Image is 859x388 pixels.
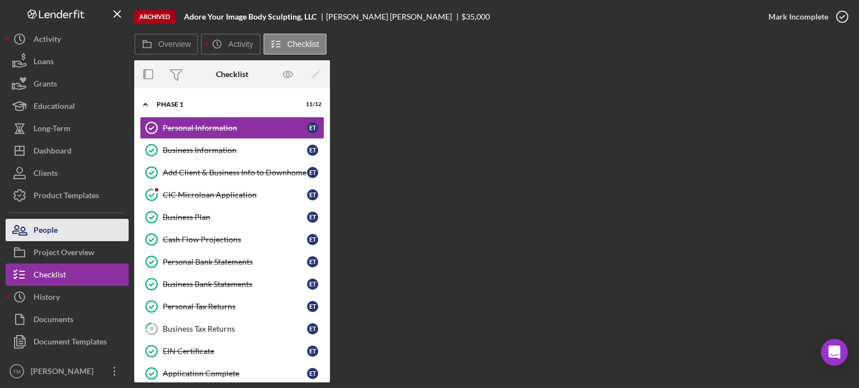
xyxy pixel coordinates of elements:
div: History [34,286,60,311]
div: E T [307,145,318,156]
div: Loans [34,50,54,75]
button: Documents [6,308,129,330]
a: Application CompleteET [140,362,324,385]
div: Long-Term [34,117,70,142]
label: Checklist [287,40,319,49]
div: Personal Tax Returns [163,302,307,311]
button: Document Templates [6,330,129,353]
div: Add Client & Business Info to Downhome [163,168,307,177]
div: E T [307,167,318,178]
a: CIC Microloan ApplicationET [140,184,324,206]
a: 9Business Tax ReturnsET [140,318,324,340]
div: Checklist [34,264,66,289]
a: Cash Flow ProjectionsET [140,228,324,251]
div: Activity [34,28,61,53]
div: Project Overview [34,241,95,266]
tspan: 9 [150,325,154,332]
div: E T [307,234,318,245]
div: E T [307,189,318,200]
b: Adore Your Image Body Sculpting, LLC [184,12,317,21]
div: [PERSON_NAME] [28,360,101,385]
div: Document Templates [34,330,107,356]
button: History [6,286,129,308]
div: CIC Microloan Application [163,190,307,199]
div: EIN Certificate [163,347,307,356]
a: Business PlanET [140,206,324,228]
div: Mark Incomplete [768,6,828,28]
button: Product Templates [6,184,129,207]
div: Business Bank Statements [163,280,307,289]
button: Overview [134,33,198,55]
div: Personal Information [163,123,307,132]
button: Project Overview [6,241,129,264]
a: Personal Bank StatementsET [140,251,324,273]
div: E T [307,368,318,379]
a: Personal Tax ReturnsET [140,295,324,318]
div: Business Information [163,146,307,155]
div: Product Templates [34,184,99,209]
div: Dashboard [34,140,72,165]
div: Archived [134,10,175,24]
div: Educational [34,95,75,120]
div: E T [307,323,318,334]
button: Loans [6,50,129,73]
a: Add Client & Business Info to DownhomeET [140,161,324,184]
div: Business Tax Returns [163,324,307,333]
div: E T [307,256,318,267]
div: Documents [34,308,73,333]
label: Activity [228,40,253,49]
div: Personal Bank Statements [163,257,307,266]
div: Grants [34,73,57,98]
button: Dashboard [6,140,129,162]
div: $35,000 [461,12,490,21]
button: Grants [6,73,129,95]
button: Clients [6,162,129,184]
div: E T [307,346,318,357]
button: Activity [6,28,129,50]
div: People [34,219,58,244]
div: Clients [34,162,58,187]
button: Checklist [6,264,129,286]
div: Business Plan [163,213,307,222]
a: EIN CertificateET [140,340,324,362]
button: Long-Term [6,117,129,140]
a: Business Bank StatementsET [140,273,324,295]
button: TM[PERSON_NAME] [6,360,129,382]
div: 11 / 12 [301,101,322,108]
div: E T [307,122,318,133]
button: Mark Incomplete [757,6,853,28]
a: Personal InformationET [140,117,324,139]
button: Checklist [263,33,327,55]
label: Overview [158,40,191,49]
div: E T [307,212,318,223]
div: Cash Flow Projections [163,235,307,244]
div: [PERSON_NAME] [PERSON_NAME] [326,12,461,21]
div: Application Complete [163,369,307,378]
div: E T [307,279,318,290]
button: Activity [201,33,260,55]
a: Business InformationET [140,139,324,161]
div: Phase 1 [157,101,294,108]
div: Checklist [216,70,248,79]
div: Open Intercom Messenger [821,339,848,366]
div: E T [307,301,318,312]
button: People [6,219,129,241]
text: TM [13,368,21,375]
button: Educational [6,95,129,117]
